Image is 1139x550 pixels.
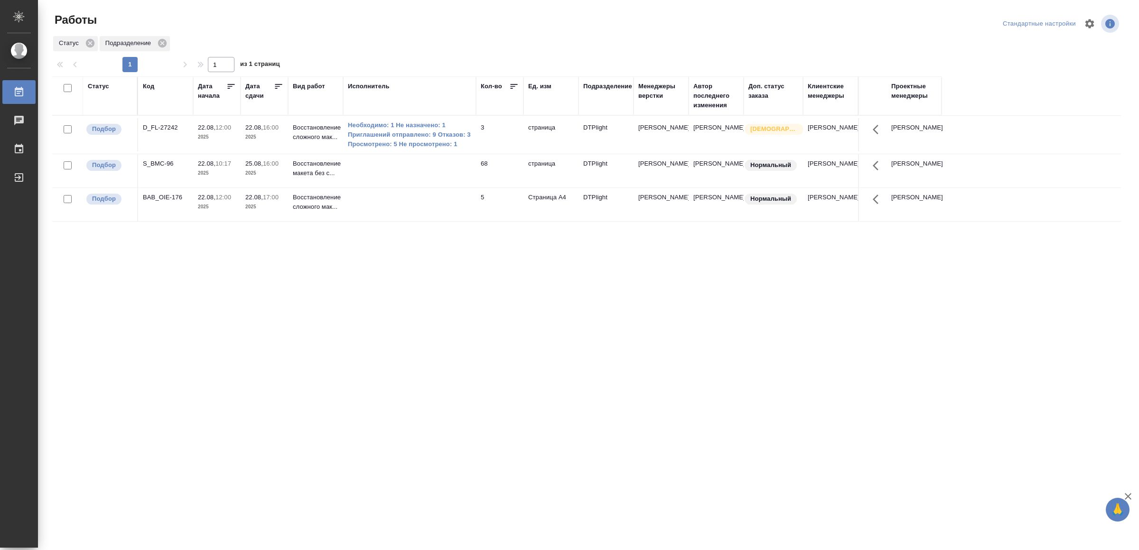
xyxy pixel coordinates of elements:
[293,82,325,91] div: Вид работ
[53,36,98,51] div: Статус
[293,193,338,212] p: Восстановление сложного мак...
[867,188,890,211] button: Здесь прячутся важные кнопки
[215,124,231,131] p: 12:00
[245,202,283,212] p: 2025
[638,159,684,168] p: [PERSON_NAME]
[887,188,942,221] td: [PERSON_NAME]
[245,168,283,178] p: 2025
[638,82,684,101] div: Менеджеры верстки
[867,118,890,141] button: Здесь прячутся важные кнопки
[638,123,684,132] p: [PERSON_NAME]
[689,118,744,151] td: [PERSON_NAME]
[143,159,188,168] div: S_BMC-96
[245,194,263,201] p: 22.08,
[748,82,798,101] div: Доп. статус заказа
[476,188,523,221] td: 5
[528,82,551,91] div: Ед. изм
[293,159,338,178] p: Восстановление макета без с...
[245,160,263,167] p: 25.08,
[476,154,523,187] td: 68
[92,124,116,134] p: Подбор
[198,82,226,101] div: Дата начала
[263,160,279,167] p: 16:00
[583,82,632,91] div: Подразделение
[523,118,579,151] td: страница
[263,194,279,201] p: 17:00
[750,124,798,134] p: [DEMOGRAPHIC_DATA]
[105,38,154,48] p: Подразделение
[579,154,634,187] td: DTPlight
[92,160,116,170] p: Подбор
[750,160,791,170] p: Нормальный
[92,194,116,204] p: Подбор
[638,193,684,202] p: [PERSON_NAME]
[245,124,263,131] p: 22.08,
[143,193,188,202] div: BAB_OIE-176
[85,159,132,172] div: Можно подбирать исполнителей
[198,160,215,167] p: 22.08,
[215,194,231,201] p: 12:00
[88,82,109,91] div: Статус
[1106,498,1130,522] button: 🙏
[891,82,937,101] div: Проектные менеджеры
[240,58,280,72] span: из 1 страниц
[52,12,97,28] span: Работы
[579,188,634,221] td: DTPlight
[523,188,579,221] td: Страница А4
[1101,15,1121,33] span: Посмотреть информацию
[348,82,390,91] div: Исполнитель
[198,202,236,212] p: 2025
[887,118,942,151] td: [PERSON_NAME]
[293,123,338,142] p: Восстановление сложного мак...
[750,194,791,204] p: Нормальный
[143,82,154,91] div: Код
[215,160,231,167] p: 10:17
[59,38,82,48] p: Статус
[1110,500,1126,520] span: 🙏
[85,193,132,205] div: Можно подбирать исполнителей
[348,121,471,149] a: Необходимо: 1 Не назначено: 1 Приглашений отправлено: 9 Отказов: 3 Просмотрено: 5 Не просмотрено: 1
[198,124,215,131] p: 22.08,
[198,194,215,201] p: 22.08,
[481,82,502,91] div: Кол-во
[808,82,853,101] div: Клиентские менеджеры
[579,118,634,151] td: DTPlight
[245,82,274,101] div: Дата сдачи
[689,188,744,221] td: [PERSON_NAME]
[803,154,858,187] td: [PERSON_NAME]
[198,132,236,142] p: 2025
[887,154,942,187] td: [PERSON_NAME]
[198,168,236,178] p: 2025
[143,123,188,132] div: D_FL-27242
[867,154,890,177] button: Здесь прячутся важные кнопки
[263,124,279,131] p: 16:00
[803,188,858,221] td: [PERSON_NAME]
[100,36,170,51] div: Подразделение
[476,118,523,151] td: 3
[523,154,579,187] td: страница
[1000,17,1078,31] div: split button
[803,118,858,151] td: [PERSON_NAME]
[1078,12,1101,35] span: Настроить таблицу
[689,154,744,187] td: [PERSON_NAME]
[85,123,132,136] div: Можно подбирать исполнителей
[693,82,739,110] div: Автор последнего изменения
[245,132,283,142] p: 2025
